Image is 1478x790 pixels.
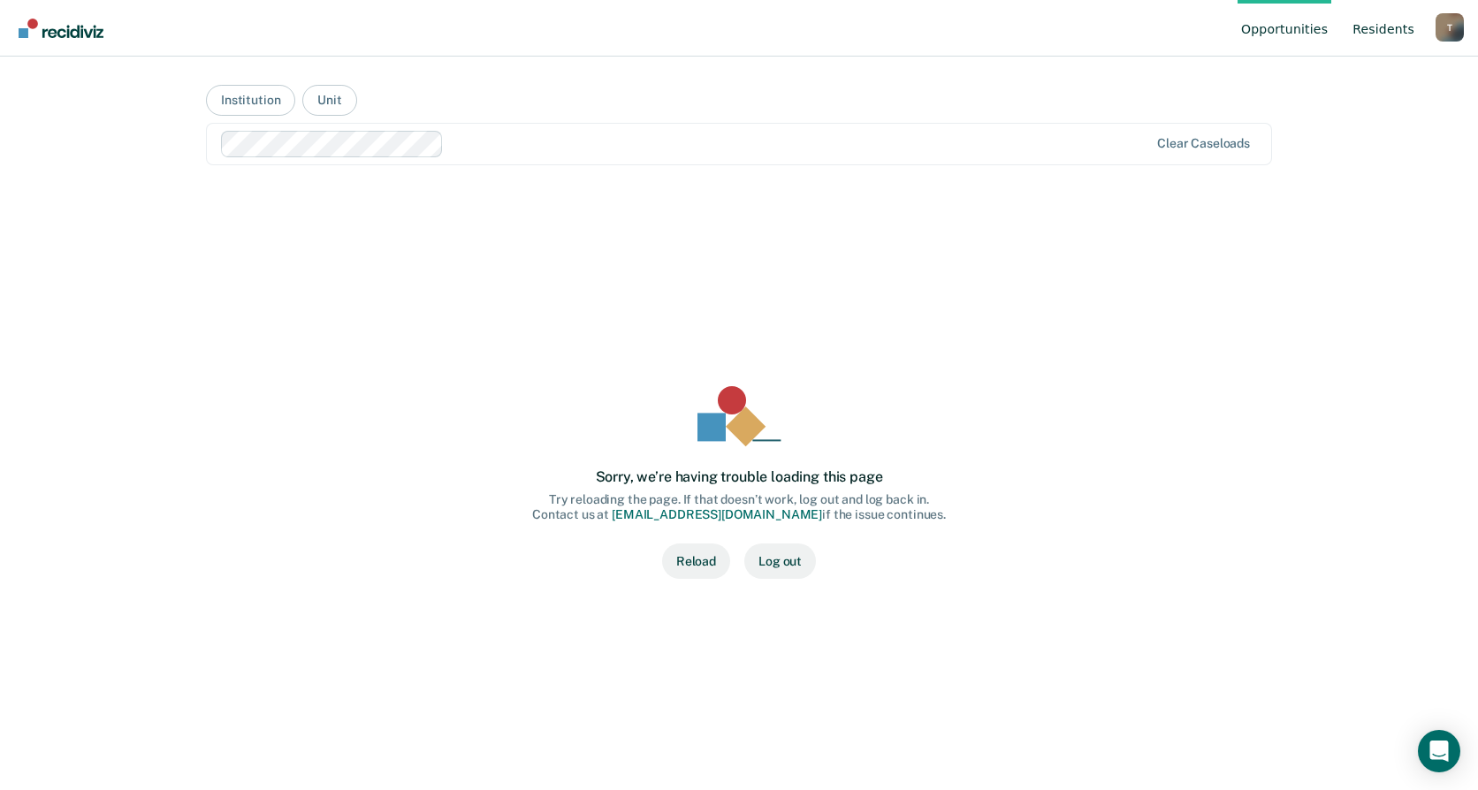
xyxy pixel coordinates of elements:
button: Log out [744,543,816,579]
div: Try reloading the page. If that doesn’t work, log out and log back in. Contact us at if the issue... [532,492,946,522]
div: T [1436,13,1464,42]
img: Recidiviz [19,19,103,38]
button: Institution [206,85,295,116]
button: Profile dropdown button [1436,13,1464,42]
div: Clear caseloads [1157,136,1250,151]
button: Unit [302,85,356,116]
div: Sorry, we’re having trouble loading this page [596,468,883,485]
div: Open Intercom Messenger [1418,730,1460,772]
button: Reload [662,543,730,579]
a: [EMAIL_ADDRESS][DOMAIN_NAME] [612,507,822,521]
